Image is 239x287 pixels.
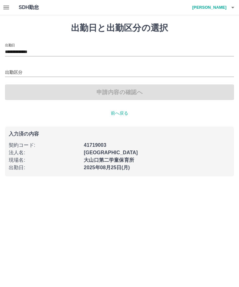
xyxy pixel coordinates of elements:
[9,132,230,136] p: 入力済の内容
[84,142,106,148] b: 41719003
[9,164,80,171] p: 出勤日 :
[9,141,80,149] p: 契約コード :
[84,165,130,170] b: 2025年08月25日(月)
[5,43,15,47] label: 出勤日
[5,23,234,33] h1: 出勤日と出勤区分の選択
[84,150,138,155] b: [GEOGRAPHIC_DATA]
[5,110,234,117] p: 前へ戻る
[9,149,80,156] p: 法人名 :
[9,156,80,164] p: 現場名 :
[84,157,134,163] b: 大山口第二学童保育所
